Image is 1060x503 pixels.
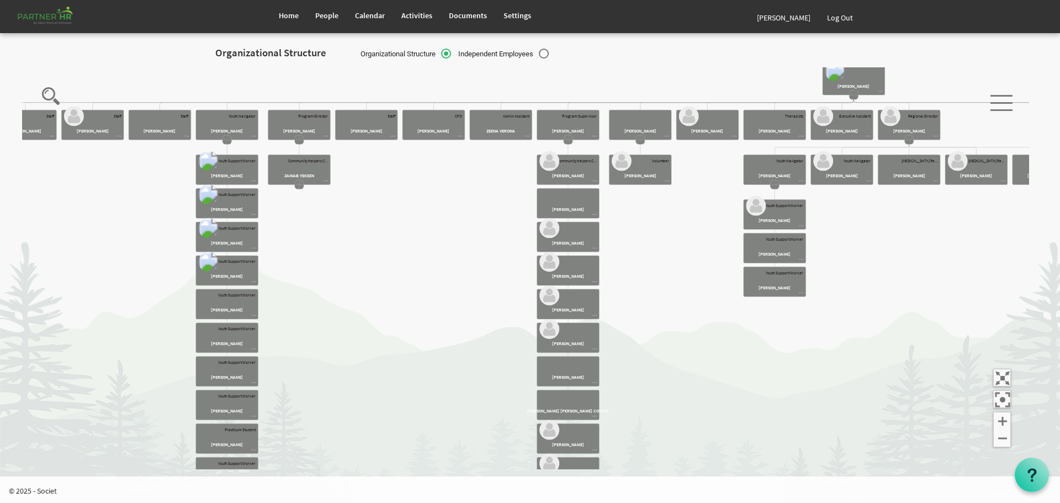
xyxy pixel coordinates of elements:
text: Staff [388,113,396,118]
text: [PERSON_NAME] [211,307,243,313]
text: CFO [455,113,462,118]
text: [PERSON_NAME] [552,441,584,447]
text: [PERSON_NAME] [211,441,243,447]
text: [PERSON_NAME] [893,172,925,178]
text: Zainab Yekeen [284,172,314,178]
text: Community Helpers C... [557,158,597,163]
text: Community Helpers C... [288,158,328,163]
text: [MEDICAL_DATA] Re... [968,158,1005,163]
text: Staff [46,113,55,118]
text: [PERSON_NAME] [552,307,584,313]
text: [PERSON_NAME] [211,273,243,279]
text: [PERSON_NAME] [351,128,383,133]
p: © 2025 - Societ [9,485,1060,496]
text: Youth Navigator [229,113,256,118]
text: [PERSON_NAME] [552,341,584,346]
text: [PERSON_NAME] [552,172,584,178]
text: Youth Navigator [844,158,871,163]
text: [PERSON_NAME] [211,408,243,414]
text: [PERSON_NAME] [9,128,41,133]
span: Settings [504,10,531,20]
text: [PERSON_NAME] [211,341,243,346]
text: [PERSON_NAME] [826,172,858,178]
h2: Organizational Structure [215,47,326,59]
text: [PERSON_NAME] [624,128,656,133]
a: [PERSON_NAME] [749,2,819,33]
span: Home [279,10,299,20]
text: Youth Support Worker [218,360,256,365]
text: Staff [181,113,189,118]
text: [PERSON_NAME] [211,240,243,245]
text: [PERSON_NAME] [77,128,109,133]
text: [PERSON_NAME] [759,251,791,256]
text: [PERSON_NAME] [144,128,176,133]
text: Youth Support Worker [218,158,256,163]
span: Independent Employees [458,49,549,59]
text: Youth Support Worker [218,293,256,298]
text: [PERSON_NAME] [960,172,992,178]
text: Youth Support Worker [218,225,256,230]
text: [PERSON_NAME] [759,128,791,133]
text: [PERSON_NAME] [PERSON_NAME] Coyote [527,408,608,414]
text: [PERSON_NAME] [1027,172,1059,178]
text: [PERSON_NAME] [417,128,449,133]
text: Program Director [298,113,328,118]
text: [PERSON_NAME] [552,240,584,245]
text: [PERSON_NAME] [691,128,723,133]
text: [PERSON_NAME] [759,284,791,290]
text: Youth Support Worker [218,326,256,331]
text: [PERSON_NAME] [838,83,870,88]
span: Documents [449,10,487,20]
text: Youth Support Worker [766,236,803,241]
text: [PERSON_NAME] [552,128,584,133]
text: Therapists [785,113,803,118]
text: Executive Assistant [839,113,871,118]
text: Regional Director [908,113,938,118]
text: Youth Support Worker [218,393,256,398]
text: [PERSON_NAME] [759,218,791,223]
text: Youth Navigator [776,158,803,163]
a: Log Out [819,2,861,33]
text: Practicum Student [225,427,256,432]
text: Staff [114,113,122,118]
text: [PERSON_NAME] [283,128,315,133]
text: Youth Support Worker [218,259,256,264]
text: Zeena Verona [486,128,515,133]
text: [PERSON_NAME] [211,172,243,178]
text: Youth Support Worker [766,270,803,275]
text: [PERSON_NAME] [552,374,584,380]
text: [PERSON_NAME] [552,273,584,279]
text: Admin Assistant [503,113,530,118]
text: [PERSON_NAME] [211,128,243,133]
text: [PERSON_NAME] [826,128,858,133]
text: Youth Support Worker [766,203,803,208]
text: [PERSON_NAME] [211,206,243,211]
span: Organizational Structure [361,49,451,59]
text: Youth Support Worker [218,460,256,465]
text: [PERSON_NAME] [211,374,243,380]
text: Program Supervisor [562,113,597,118]
text: [MEDICAL_DATA] Re... [902,158,938,163]
text: [PERSON_NAME] [759,172,791,178]
text: Youth Support Worker [218,192,256,197]
text: [PERSON_NAME] [552,206,584,211]
span: Activities [401,10,432,20]
text: Volunteer [652,158,669,163]
text: [PERSON_NAME] [624,172,656,178]
text: [PERSON_NAME] [893,128,925,133]
span: Calendar [355,10,385,20]
span: People [315,10,338,20]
